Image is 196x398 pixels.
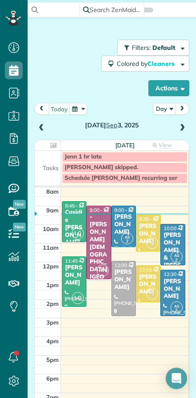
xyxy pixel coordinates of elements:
span: Sep [106,121,118,129]
div: [PERSON_NAME] [65,264,84,287]
span: LC [72,292,84,304]
span: Default [152,44,176,52]
span: 12:15 - 2:15 [139,267,165,273]
span: JW [149,290,155,295]
span: Schedule [PERSON_NAME] recurring ser [65,175,177,182]
span: New [13,223,26,231]
button: today [48,103,70,115]
span: AS [125,235,130,240]
span: AS [174,304,179,309]
span: 10am [43,225,59,232]
span: Jenn 1 hr late [65,153,102,160]
small: 2 [171,306,182,315]
span: Cleaners [147,60,176,68]
div: [PERSON_NAME] [114,213,133,236]
div: - [PERSON_NAME][DEMOGRAPHIC_DATA][GEOGRAPHIC_DATA][PERSON_NAME] [89,213,108,326]
button: Actions [148,80,189,96]
span: Colored by [117,60,178,68]
span: 9:00 - 11:15 [114,207,140,213]
span: 9:00 - 1:00 [90,207,113,213]
span: New [13,200,26,209]
span: Filters: [132,44,151,52]
div: [PERSON_NAME] & [PERSON_NAME] [163,231,182,284]
span: 12:30 - 3:00 [163,271,189,277]
span: [PERSON_NAME] skipped. [65,164,138,171]
h2: [DATE] 3, 2025 [50,122,174,129]
small: 2 [171,256,182,264]
small: 2 [147,292,158,301]
span: JW [149,239,155,244]
span: 12pm [43,263,59,270]
span: 8:45 - 11:00 [65,203,91,209]
div: Casidie [PERSON_NAME] [65,209,84,246]
span: 1pm [46,281,59,288]
span: 6pm [46,375,59,382]
span: 8am [46,188,59,195]
button: prev [34,103,49,115]
span: AS [174,253,179,258]
button: Filters: Default [117,40,189,56]
span: LC [72,227,84,240]
span: 4pm [46,337,59,345]
div: [PERSON_NAME] [163,278,182,301]
div: Open Intercom Messenger [166,368,187,389]
span: 9:30 - 11:30 [139,216,165,222]
span: 11am [43,244,59,251]
a: Filters: Default [113,40,189,56]
div: [PERSON_NAME] [139,273,158,296]
div: [PERSON_NAME] [114,268,133,291]
span: 11:45 - 2:30 [65,258,91,264]
span: 10:00 - 12:15 [163,225,192,231]
span: 9am [46,207,59,214]
span: RH [97,264,109,276]
button: Day [153,103,176,115]
span: 2pm [46,300,59,307]
small: 2 [147,242,158,250]
span: 5pm [46,356,59,363]
span: 12:00 - 3:00 [114,262,140,268]
small: 2 [122,237,133,246]
span: 3pm [46,319,59,326]
span: [DATE] [115,142,135,149]
span: View week [155,142,172,157]
button: Colored byCleaners [101,56,189,72]
button: next [175,103,189,115]
div: [PERSON_NAME] [139,223,158,245]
